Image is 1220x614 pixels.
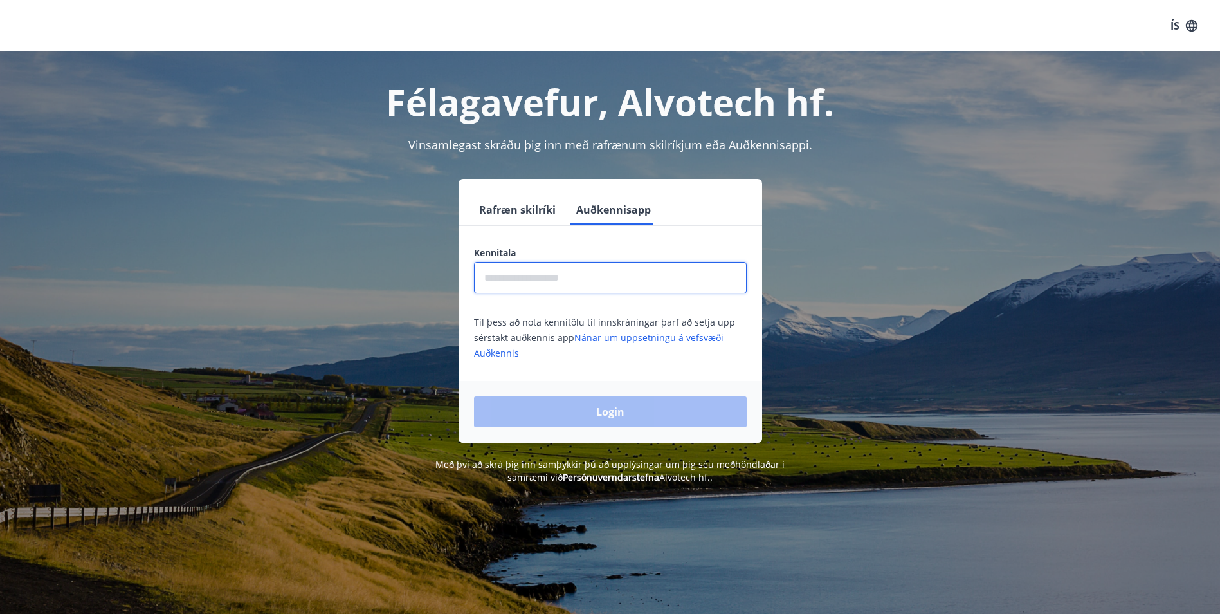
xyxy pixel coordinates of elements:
[571,194,656,225] button: Auðkennisapp
[435,458,785,483] span: Með því að skrá þig inn samþykkir þú að upplýsingar um þig séu meðhöndlaðar í samræmi við Alvotec...
[1163,14,1205,37] button: ÍS
[474,316,735,359] span: Til þess að nota kennitölu til innskráningar þarf að setja upp sérstakt auðkennis app
[163,77,1058,126] h1: Félagavefur, Alvotech hf.
[408,137,812,153] span: Vinsamlegast skráðu þig inn með rafrænum skilríkjum eða Auðkennisappi.
[474,331,724,359] a: Nánar um uppsetningu á vefsvæði Auðkennis
[563,471,659,483] a: Persónuverndarstefna
[474,194,561,225] button: Rafræn skilríki
[474,247,747,259] label: Kennitala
